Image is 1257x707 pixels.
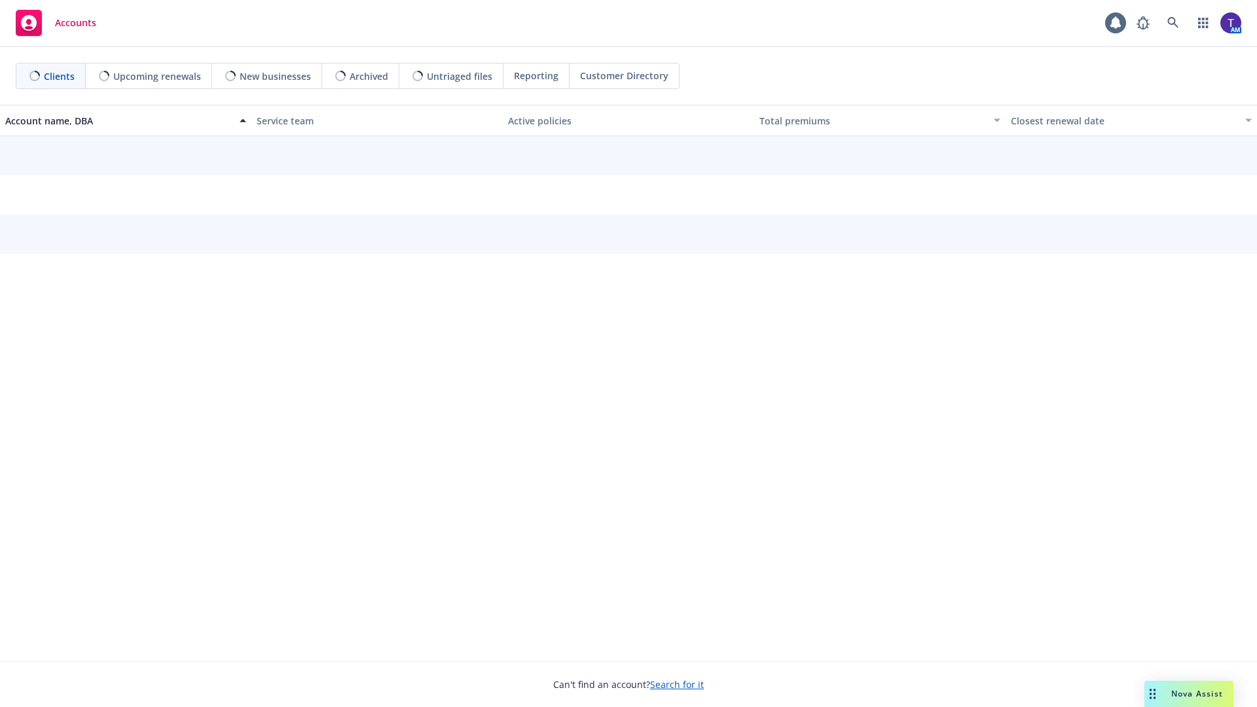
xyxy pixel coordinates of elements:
[240,69,311,83] span: New businesses
[1190,10,1216,36] a: Switch app
[1130,10,1156,36] a: Report a Bug
[1144,681,1233,707] button: Nova Assist
[1006,105,1257,136] button: Closest renewal date
[113,69,201,83] span: Upcoming renewals
[1011,114,1237,128] div: Closest renewal date
[580,69,668,82] span: Customer Directory
[754,105,1006,136] button: Total premiums
[1220,12,1241,33] img: photo
[1144,681,1161,707] div: Drag to move
[759,114,986,128] div: Total premiums
[350,69,388,83] span: Archived
[553,678,704,691] span: Can't find an account?
[1171,688,1223,699] span: Nova Assist
[5,114,232,128] div: Account name, DBA
[257,114,498,128] div: Service team
[427,69,492,83] span: Untriaged files
[251,105,503,136] button: Service team
[503,105,754,136] button: Active policies
[1160,10,1186,36] a: Search
[44,69,75,83] span: Clients
[650,678,704,691] a: Search for it
[55,18,96,28] span: Accounts
[508,114,749,128] div: Active policies
[514,69,558,82] span: Reporting
[10,5,101,41] a: Accounts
